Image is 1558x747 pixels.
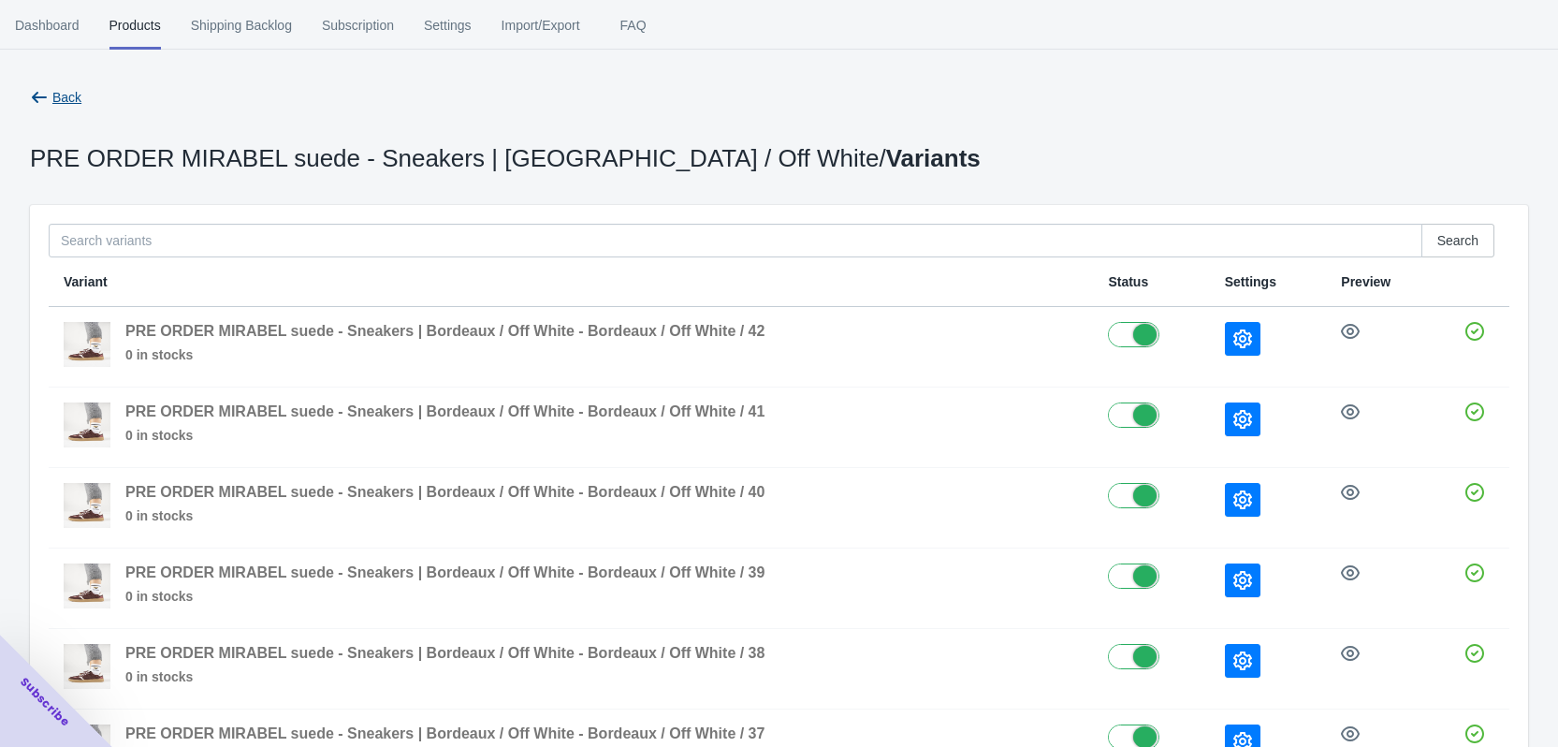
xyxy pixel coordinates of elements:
[125,426,764,445] span: 0 in stocks
[64,274,108,289] span: Variant
[1437,233,1478,248] span: Search
[49,224,1422,257] input: Search variants
[191,1,292,50] span: Shipping Backlog
[64,322,110,367] img: MIRABEL_B11548-01_BORDEAUX_OFF_WHITE_3_ce6a3dba-c613-43d7-acb7-7091f5fa331c.jpg
[22,81,89,114] button: Back
[30,149,981,168] p: PRE ORDER MIRABEL suede - Sneakers | [GEOGRAPHIC_DATA] / Off White /
[125,564,764,580] span: PRE ORDER MIRABEL suede - Sneakers | Bordeaux / Off White - Bordeaux / Off White / 39
[125,323,764,339] span: PRE ORDER MIRABEL suede - Sneakers | Bordeaux / Off White - Bordeaux / Off White / 42
[424,1,472,50] span: Settings
[125,587,764,606] span: 0 in stocks
[1421,224,1494,257] button: Search
[1341,274,1391,289] span: Preview
[15,1,80,50] span: Dashboard
[125,725,764,741] span: PRE ORDER MIRABEL suede - Sneakers | Bordeaux / Off White - Bordeaux / Off White / 37
[64,483,110,528] img: MIRABEL_B11548-01_BORDEAUX_OFF_WHITE_3_ce6a3dba-c613-43d7-acb7-7091f5fa331c.jpg
[125,484,764,500] span: PRE ORDER MIRABEL suede - Sneakers | Bordeaux / Off White - Bordeaux / Off White / 40
[64,403,110,447] img: MIRABEL_B11548-01_BORDEAUX_OFF_WHITE_3_ce6a3dba-c613-43d7-acb7-7091f5fa331c.jpg
[52,90,81,105] span: Back
[886,144,981,172] span: Variants
[322,1,394,50] span: Subscription
[125,345,764,364] span: 0 in stocks
[610,1,657,50] span: FAQ
[125,506,764,525] span: 0 in stocks
[125,667,764,686] span: 0 in stocks
[1108,274,1148,289] span: Status
[17,674,73,730] span: Subscribe
[125,645,764,661] span: PRE ORDER MIRABEL suede - Sneakers | Bordeaux / Off White - Bordeaux / Off White / 38
[64,564,110,608] img: MIRABEL_B11548-01_BORDEAUX_OFF_WHITE_3_ce6a3dba-c613-43d7-acb7-7091f5fa331c.jpg
[1225,274,1276,289] span: Settings
[502,1,580,50] span: Import/Export
[109,1,161,50] span: Products
[125,403,764,419] span: PRE ORDER MIRABEL suede - Sneakers | Bordeaux / Off White - Bordeaux / Off White / 41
